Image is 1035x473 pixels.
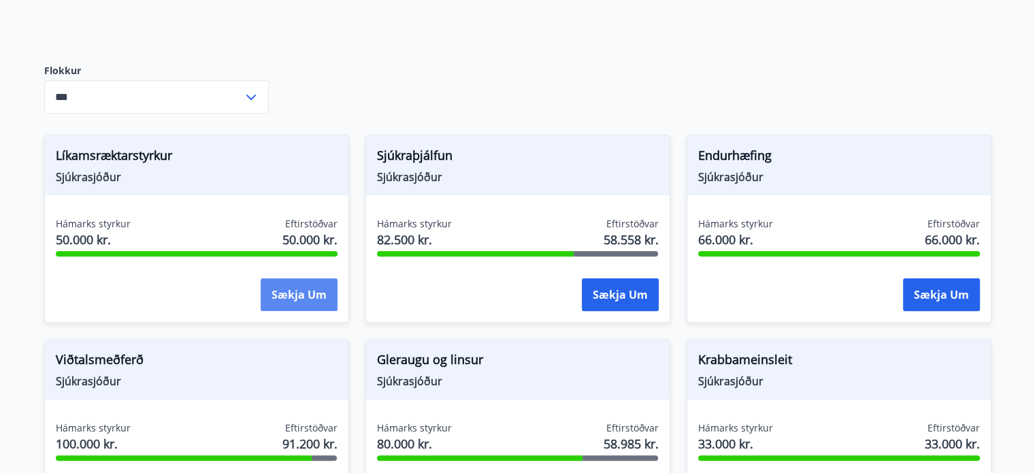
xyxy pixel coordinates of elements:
span: Krabbameinsleit [698,350,980,374]
span: 91.200 kr. [282,435,338,453]
span: Eftirstöðvar [606,421,659,435]
span: Eftirstöðvar [927,217,980,231]
span: Eftirstöðvar [285,421,338,435]
span: Eftirstöðvar [606,217,659,231]
span: Sjúkraþjálfun [377,146,659,169]
span: 33.000 kr. [925,435,980,453]
span: 80.000 kr. [377,435,452,453]
span: Eftirstöðvar [927,421,980,435]
span: 66.000 kr. [925,231,980,248]
span: Sjúkrasjóður [377,374,659,389]
button: Sækja um [903,278,980,311]
span: 58.985 kr. [604,435,659,453]
span: Hámarks styrkur [698,217,773,231]
span: Gleraugu og linsur [377,350,659,374]
span: Hámarks styrkur [698,421,773,435]
span: 100.000 kr. [56,435,131,453]
span: Hámarks styrkur [56,217,131,231]
span: Sjúkrasjóður [698,169,980,184]
label: Flokkur [44,64,269,78]
span: 33.000 kr. [698,435,773,453]
span: Sjúkrasjóður [698,374,980,389]
span: Viðtalsmeðferð [56,350,338,374]
button: Sækja um [261,278,338,311]
span: Sjúkrasjóður [56,169,338,184]
span: 58.558 kr. [604,231,659,248]
span: Hámarks styrkur [377,421,452,435]
span: Líkamsræktarstyrkur [56,146,338,169]
span: 50.000 kr. [56,231,131,248]
span: Hámarks styrkur [377,217,452,231]
span: 66.000 kr. [698,231,773,248]
span: Sjúkrasjóður [377,169,659,184]
button: Sækja um [582,278,659,311]
span: Hámarks styrkur [56,421,131,435]
span: 82.500 kr. [377,231,452,248]
span: Endurhæfing [698,146,980,169]
span: 50.000 kr. [282,231,338,248]
span: Eftirstöðvar [285,217,338,231]
span: Sjúkrasjóður [56,374,338,389]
